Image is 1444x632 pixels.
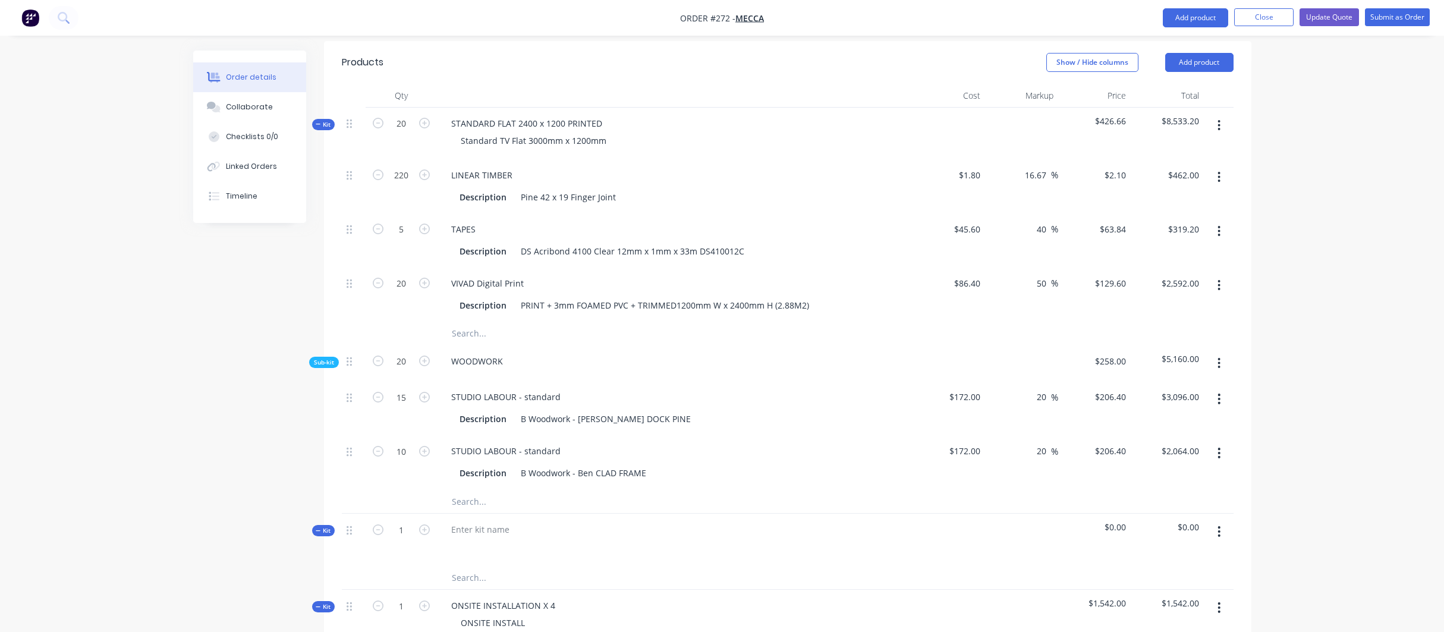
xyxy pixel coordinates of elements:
[193,152,306,181] button: Linked Orders
[1051,168,1058,182] span: %
[316,120,331,129] span: Kit
[1165,53,1234,72] button: Add product
[193,122,306,152] button: Checklists 0/0
[21,9,39,27] img: Factory
[442,275,533,292] div: VIVAD Digital Print
[735,12,764,24] a: MECCA
[516,410,696,427] div: B Woodwork - [PERSON_NAME] DOCK PINE
[451,489,689,513] input: Search...
[455,188,511,206] div: Description
[442,353,512,370] div: WOODWORK
[226,72,276,83] div: Order details
[516,243,749,260] div: DS Acribond 4100 Clear 12mm x 1mm x 33m DS410012C
[316,526,331,535] span: Kit
[193,62,306,92] button: Order details
[1051,391,1058,404] span: %
[1063,115,1127,127] span: $426.66
[193,181,306,211] button: Timeline
[455,410,511,427] div: Description
[1135,597,1199,609] span: $1,542.00
[451,614,534,631] div: ONSITE INSTALL
[1063,521,1127,533] span: $0.00
[1058,84,1131,108] div: Price
[1063,355,1127,367] span: $258.00
[226,191,257,202] div: Timeline
[1300,8,1359,26] button: Update Quote
[442,115,612,132] div: STANDARD FLAT 2400 x 1200 PRINTED
[366,84,437,108] div: Qty
[913,84,986,108] div: Cost
[1063,597,1127,609] span: $1,542.00
[1051,276,1058,290] span: %
[1163,8,1228,27] button: Add product
[226,102,273,112] div: Collaborate
[1234,8,1294,26] button: Close
[455,297,511,314] div: Description
[455,464,511,482] div: Description
[1135,353,1199,365] span: $5,160.00
[442,388,570,405] div: STUDIO LABOUR - standard
[342,55,383,70] div: Products
[1051,445,1058,458] span: %
[442,442,570,460] div: STUDIO LABOUR - standard
[451,565,689,589] input: Search...
[312,525,335,536] div: Kit
[309,357,339,368] div: Sub-kit
[226,131,278,142] div: Checklists 0/0
[516,188,621,206] div: Pine 42 x 19 Finger Joint
[680,12,735,24] span: Order #272 -
[1131,84,1204,108] div: Total
[1365,8,1430,26] button: Submit as Order
[316,602,331,611] span: Kit
[985,84,1058,108] div: Markup
[193,92,306,122] button: Collaborate
[516,297,814,314] div: PRINT + 3mm FOAMED PVC + TRIMMED1200mm W x 2400mm H (2.88M2)
[1135,521,1199,533] span: $0.00
[1051,222,1058,236] span: %
[442,221,485,238] div: TAPES
[1046,53,1138,72] button: Show / Hide columns
[451,132,616,149] div: Standard TV Flat 3000mm x 1200mm
[442,166,522,184] div: LINEAR TIMBER
[516,464,651,482] div: B Woodwork - Ben CLAD FRAME
[314,358,334,367] span: Sub-kit
[312,119,335,130] div: Kit
[312,601,335,612] div: Kit
[1135,115,1199,127] span: $8,533.20
[451,322,689,345] input: Search...
[226,161,277,172] div: Linked Orders
[455,243,511,260] div: Description
[442,597,565,614] div: ONSITE INSTALLATION X 4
